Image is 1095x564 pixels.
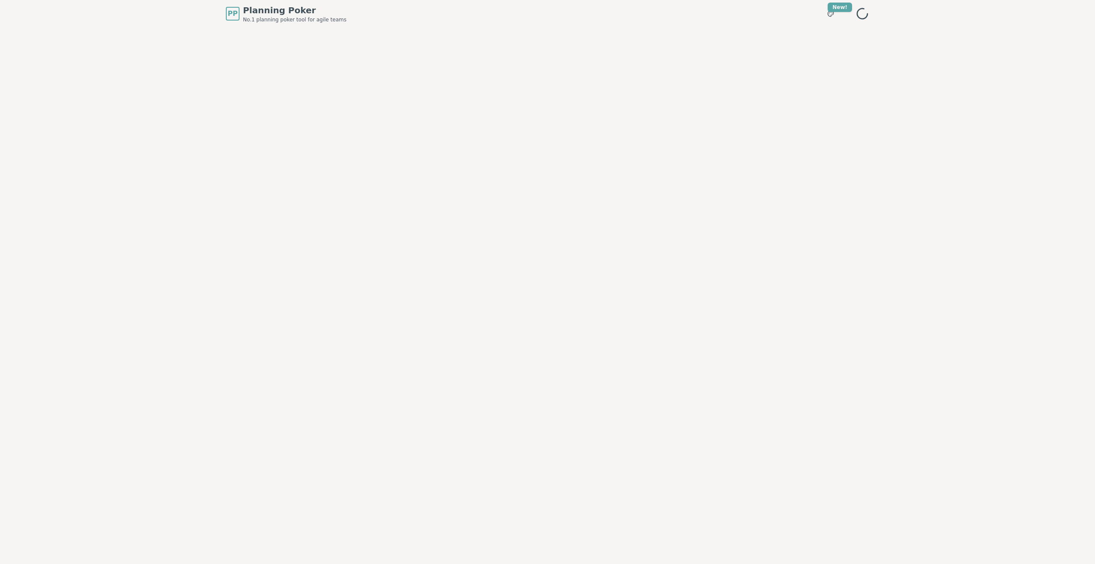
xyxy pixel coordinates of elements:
div: New! [828,3,852,12]
a: PPPlanning PokerNo.1 planning poker tool for agile teams [226,4,346,23]
span: PP [228,9,237,19]
span: No.1 planning poker tool for agile teams [243,16,346,23]
span: Planning Poker [243,4,346,16]
button: New! [823,6,838,21]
